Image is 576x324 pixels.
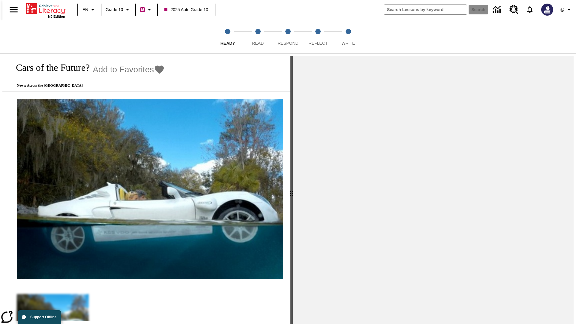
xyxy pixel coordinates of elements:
[30,315,56,319] span: Support Offline
[489,1,506,18] a: Data Center
[82,7,88,13] span: EN
[240,20,275,53] button: Read step 2 of 5
[541,4,553,16] img: Avatar
[560,7,564,13] span: @
[10,83,165,88] p: News: Across the [GEOGRAPHIC_DATA]
[557,4,576,15] button: Profile/Settings
[93,64,165,75] button: Add to Favorites - Cars of the Future?
[271,20,305,53] button: Respond step 3 of 5
[301,20,335,53] button: Reflect step 4 of 5
[48,15,65,18] span: NJ Edition
[210,20,245,53] button: Ready step 1 of 5
[277,41,298,46] span: Respond
[331,20,366,53] button: Write step 5 of 5
[10,62,90,73] h1: Cars of the Future?
[2,56,290,321] div: reading
[141,6,144,13] span: B
[80,4,99,15] button: Language: EN, Select a language
[93,65,154,74] span: Add to Favorites
[522,2,538,17] a: Notifications
[164,7,208,13] span: 2025 Auto Grade 10
[309,41,328,46] span: Reflect
[293,56,574,324] div: activity
[26,2,65,18] div: Home
[220,41,235,46] span: Ready
[506,1,522,18] a: Resource Center, Will open in new tab
[17,99,283,279] img: High-tech automobile treading water.
[341,41,355,46] span: Write
[252,41,264,46] span: Read
[290,56,293,324] div: Press Enter or Spacebar and then press right and left arrow keys to move the slider
[538,2,557,17] button: Select a new avatar
[138,4,155,15] button: Boost Class color is violet red. Change class color
[384,5,467,14] input: search field
[103,4,133,15] button: Grade: Grade 10, Select a grade
[106,7,123,13] span: Grade 10
[18,310,61,324] button: Support Offline
[5,1,22,19] button: Open side menu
